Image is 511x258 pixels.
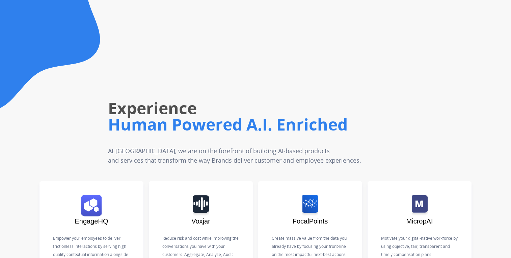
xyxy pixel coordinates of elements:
img: logo [193,195,209,216]
span: FocalPoints [293,217,328,225]
h1: Human Powered A.I. Enriched [108,114,366,135]
img: logo [412,195,428,216]
span: Voxjar [191,217,210,225]
img: logo [81,195,102,216]
span: EngageHQ [75,217,108,225]
p: At [GEOGRAPHIC_DATA], we are on the forefront of building AI-based products and services that tra... [108,146,366,165]
span: MicropAI [406,217,433,225]
img: logo [302,195,318,216]
h1: Experience [108,97,366,119]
